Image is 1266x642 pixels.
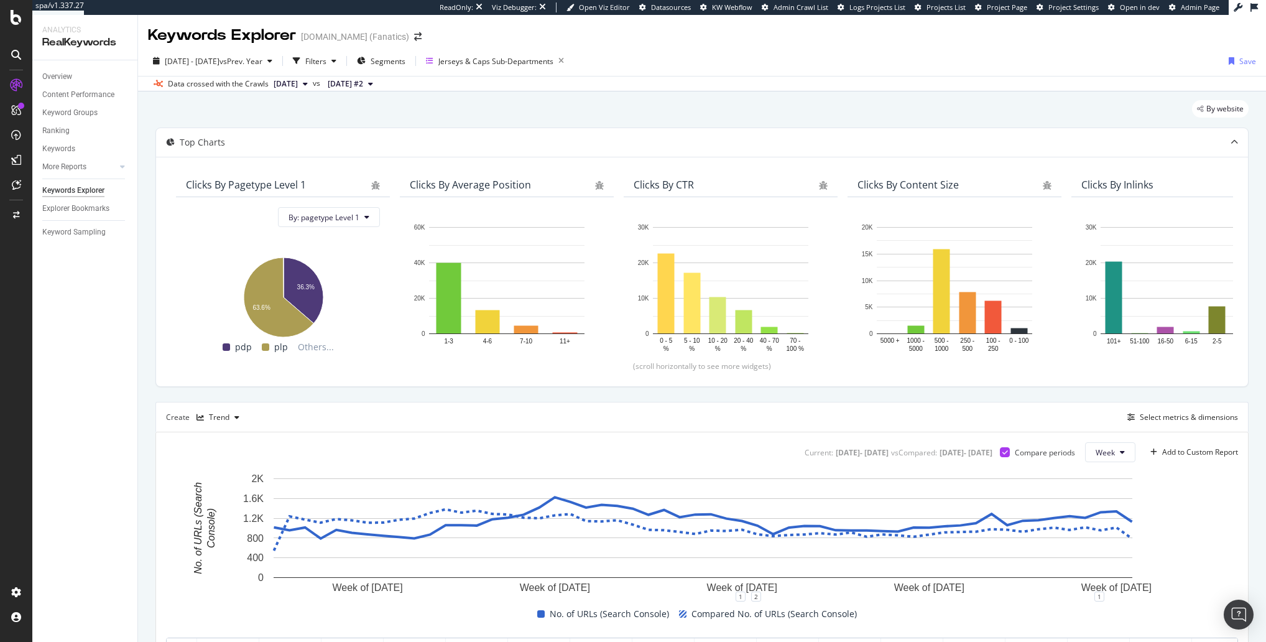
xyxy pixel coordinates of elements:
div: Top Charts [180,136,225,149]
text: % [689,345,695,352]
div: Ranking [42,124,70,137]
text: 20 - 40 [734,337,754,344]
text: 63.6% [252,304,270,311]
text: 10K [862,277,873,284]
button: Trend [192,407,244,427]
text: 11+ [560,338,570,345]
a: Logs Projects List [838,2,905,12]
text: 20K [862,224,873,231]
button: Segments [352,51,410,71]
button: Week [1085,442,1135,462]
span: pdp [235,340,252,355]
div: bug [1043,181,1051,190]
text: 0 [1093,330,1097,337]
a: Admin Crawl List [762,2,828,12]
text: 0 [258,572,264,583]
div: Overview [42,70,72,83]
div: vs Compared : [891,447,937,458]
text: 10 - 20 [708,337,728,344]
text: 250 [988,345,999,352]
text: 20K [1086,259,1097,266]
span: 2025 Sep. 7th [274,78,298,90]
text: 15K [862,251,873,258]
text: 5K [865,304,873,311]
a: Open Viz Editor [566,2,630,12]
div: Explorer Bookmarks [42,202,109,215]
text: Week of [DATE] [894,582,964,593]
a: Content Performance [42,88,129,101]
a: Open in dev [1108,2,1160,12]
span: Compared No. of URLs (Search Console) [691,607,857,621]
div: A chart. [857,221,1051,355]
div: A chart. [410,221,604,355]
text: 60K [414,224,425,231]
text: % [715,345,721,352]
text: 6-15 [1185,338,1198,345]
div: [DATE] - [DATE] [836,447,889,458]
div: bug [819,181,828,190]
a: Keyword Groups [42,106,129,119]
span: vs [313,78,323,89]
text: 40 - 70 [760,337,780,344]
text: 0 [422,330,425,337]
span: vs Prev. Year [219,56,262,67]
svg: A chart. [186,251,380,340]
div: (scroll horizontally to see more widgets) [171,361,1233,371]
a: Projects List [915,2,966,12]
button: Select metrics & dimensions [1122,410,1238,425]
text: % [767,345,772,352]
a: Keyword Sampling [42,226,129,239]
text: 0 [869,330,873,337]
text: 5000 [909,345,923,352]
text: 0 - 100 [1009,337,1029,344]
div: Keyword Groups [42,106,98,119]
span: By website [1206,105,1244,113]
text: 100 % [787,345,804,352]
button: Filters [288,51,341,71]
span: KW Webflow [712,2,752,12]
button: By: pagetype Level 1 [278,207,380,227]
text: Week of [DATE] [707,582,777,593]
div: More Reports [42,160,86,174]
a: Datasources [639,2,691,12]
span: Projects List [926,2,966,12]
div: Compare periods [1015,447,1075,458]
text: 5 - 10 [684,337,700,344]
button: Add to Custom Report [1145,442,1238,462]
div: Analytics [42,25,127,35]
span: Datasources [651,2,691,12]
text: 500 [962,345,973,352]
div: Filters [305,56,326,67]
text: 1000 [935,345,949,352]
div: Content Performance [42,88,114,101]
text: % [663,345,669,352]
div: Jerseys & Caps Sub-Departments [438,56,553,67]
div: RealKeywords [42,35,127,50]
text: 100 - [986,337,1000,344]
text: 400 [247,553,264,564]
text: 0 [645,330,649,337]
div: [DOMAIN_NAME] (Fanatics) [301,30,409,43]
span: Logs Projects List [849,2,905,12]
text: 40K [414,259,425,266]
text: 20K [638,259,649,266]
div: Data crossed with the Crawls [168,78,269,90]
text: 16-50 [1157,338,1173,345]
svg: A chart. [166,472,1239,597]
div: Keywords Explorer [148,25,296,46]
a: Ranking [42,124,129,137]
div: Open Intercom Messenger [1224,600,1254,630]
span: Admin Page [1181,2,1219,12]
span: Segments [371,56,405,67]
text: 30K [1086,224,1097,231]
div: Clicks By Average Position [410,179,531,191]
div: bug [595,181,604,190]
text: 1000 - [907,337,925,344]
text: 1-3 [444,338,453,345]
div: ReadOnly: [440,2,473,12]
div: Keyword Sampling [42,226,106,239]
div: 2 [751,592,761,602]
text: No. of URLs (Search [193,482,203,574]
